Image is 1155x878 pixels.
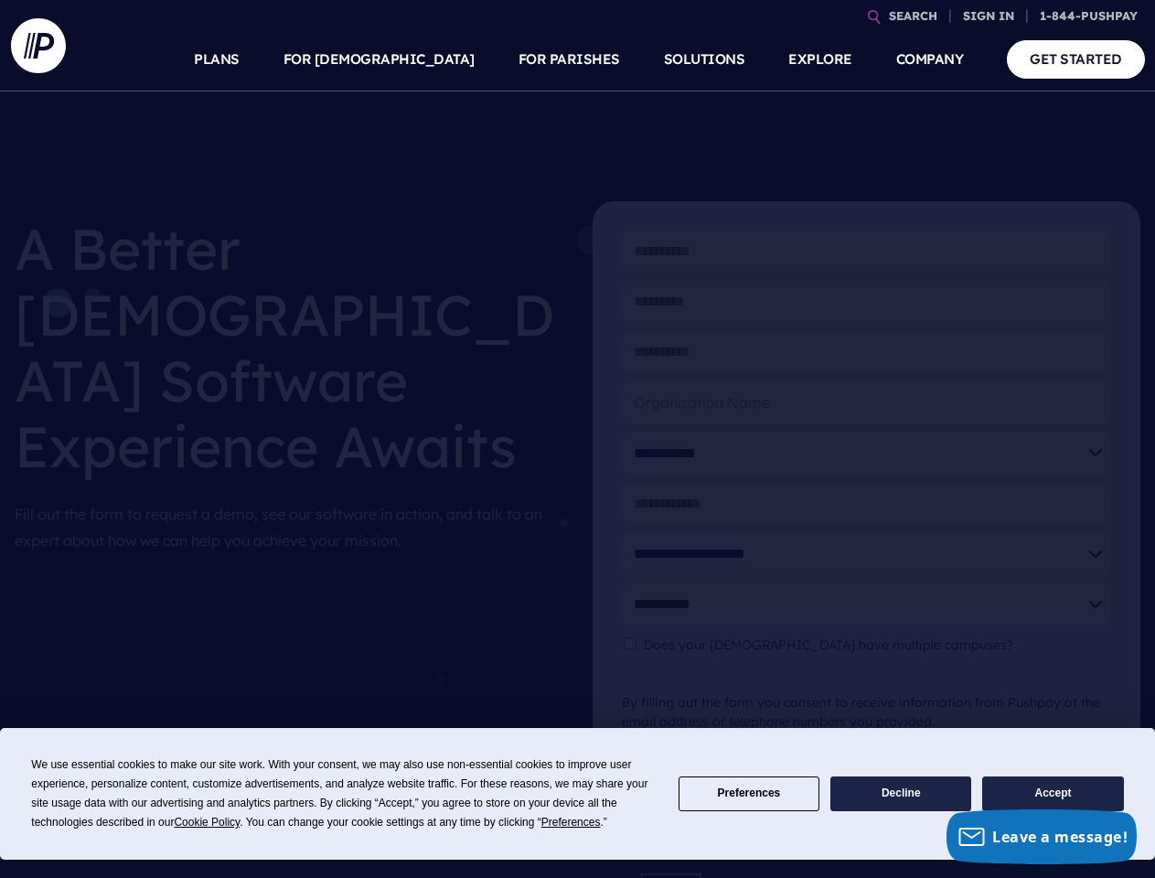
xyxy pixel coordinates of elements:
span: Preferences [541,816,601,829]
button: Preferences [679,776,819,812]
button: Accept [982,776,1123,812]
a: FOR PARISHES [519,27,620,91]
div: We use essential cookies to make our site work. With your consent, we may also use non-essential ... [31,755,656,832]
a: SOLUTIONS [664,27,745,91]
span: Cookie Policy [174,816,240,829]
a: GET STARTED [1007,40,1145,78]
a: EXPLORE [788,27,852,91]
a: COMPANY [896,27,964,91]
button: Leave a message! [946,809,1137,864]
span: Leave a message! [992,827,1128,847]
a: FOR [DEMOGRAPHIC_DATA] [283,27,475,91]
a: PLANS [194,27,240,91]
button: Decline [830,776,971,812]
